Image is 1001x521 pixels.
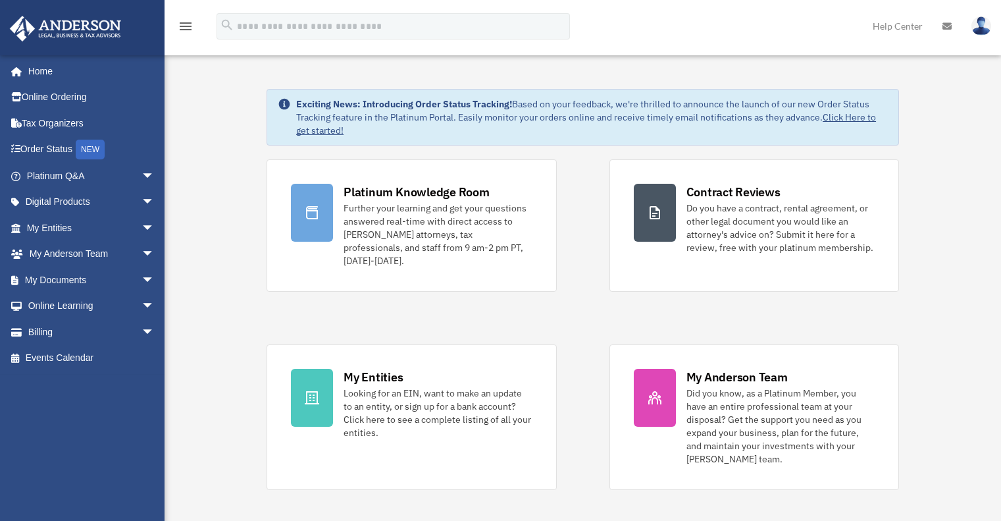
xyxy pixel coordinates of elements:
strong: Exciting News: Introducing Order Status Tracking! [296,98,512,110]
img: User Pic [971,16,991,36]
a: Billingarrow_drop_down [9,319,174,345]
a: Online Ordering [9,84,174,111]
a: Order StatusNEW [9,136,174,163]
a: Platinum Q&Aarrow_drop_down [9,163,174,189]
span: arrow_drop_down [141,319,168,346]
a: Platinum Knowledge Room Further your learning and get your questions answered real-time with dire... [267,159,556,292]
div: My Anderson Team [686,369,788,385]
i: menu [178,18,193,34]
div: Do you have a contract, rental agreement, or other legal document you would like an attorney's ad... [686,202,875,254]
i: search [220,18,234,32]
img: Anderson Advisors Platinum Portal [6,16,125,41]
span: arrow_drop_down [141,189,168,216]
div: Contract Reviews [686,184,781,200]
a: Events Calendar [9,345,174,371]
div: Further your learning and get your questions answered real-time with direct access to [PERSON_NAM... [344,202,532,267]
span: arrow_drop_down [141,163,168,190]
span: arrow_drop_down [141,293,168,320]
a: Digital Productsarrow_drop_down [9,189,174,215]
div: Did you know, as a Platinum Member, you have an entire professional team at your disposal? Get th... [686,387,875,466]
a: menu [178,23,193,34]
a: Home [9,58,168,84]
div: Based on your feedback, we're thrilled to announce the launch of our new Order Status Tracking fe... [296,97,888,137]
a: Contract Reviews Do you have a contract, rental agreement, or other legal document you would like... [609,159,899,292]
div: My Entities [344,369,403,385]
div: Looking for an EIN, want to make an update to an entity, or sign up for a bank account? Click her... [344,387,532,439]
a: My Documentsarrow_drop_down [9,267,174,293]
a: Tax Organizers [9,110,174,136]
a: Click Here to get started! [296,111,876,136]
span: arrow_drop_down [141,267,168,294]
div: Platinum Knowledge Room [344,184,490,200]
span: arrow_drop_down [141,215,168,242]
a: My Entities Looking for an EIN, want to make an update to an entity, or sign up for a bank accoun... [267,344,556,490]
div: NEW [76,140,105,159]
a: My Entitiesarrow_drop_down [9,215,174,241]
a: My Anderson Teamarrow_drop_down [9,241,174,267]
span: arrow_drop_down [141,241,168,268]
a: Online Learningarrow_drop_down [9,293,174,319]
a: My Anderson Team Did you know, as a Platinum Member, you have an entire professional team at your... [609,344,899,490]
